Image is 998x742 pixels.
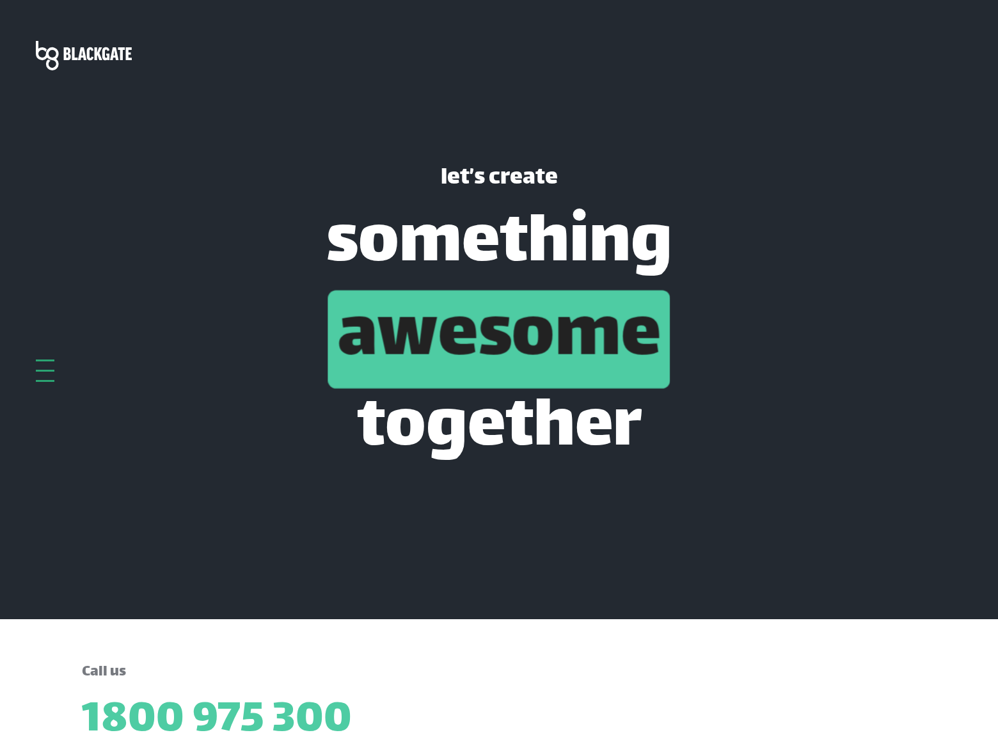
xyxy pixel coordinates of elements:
div: something together [326,200,672,476]
h1: let’s create [326,164,672,194]
img: Blackgate [36,41,132,70]
a: awesome [337,276,660,402]
div: Call us [82,660,916,684]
